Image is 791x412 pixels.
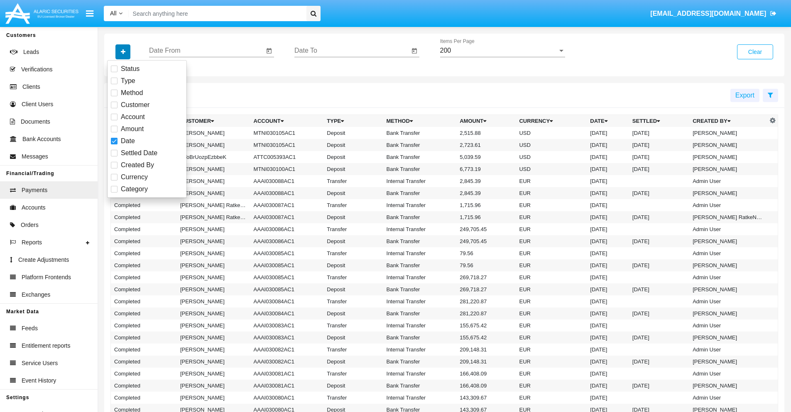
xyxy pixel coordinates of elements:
[177,235,250,247] td: [PERSON_NAME]
[111,271,177,283] td: Completed
[121,148,157,158] span: Settled Date
[121,88,143,98] span: Method
[629,235,689,247] td: [DATE]
[177,332,250,344] td: [PERSON_NAME]
[323,368,383,380] td: Transfer
[177,271,250,283] td: [PERSON_NAME]
[22,83,40,91] span: Clients
[323,332,383,344] td: Deposit
[409,46,419,56] button: Open calendar
[323,259,383,271] td: Deposit
[456,380,516,392] td: 166,408.09
[516,356,587,368] td: EUR
[629,127,689,139] td: [DATE]
[689,259,767,271] td: [PERSON_NAME]
[689,271,767,283] td: Admin User
[323,283,383,295] td: Deposit
[456,259,516,271] td: 79.56
[689,368,767,380] td: Admin User
[250,127,324,139] td: MTNI030105AC1
[587,380,629,392] td: [DATE]
[587,307,629,319] td: [DATE]
[177,356,250,368] td: [PERSON_NAME]
[629,356,689,368] td: [DATE]
[323,211,383,223] td: Deposit
[111,307,177,319] td: Completed
[323,271,383,283] td: Transfer
[250,247,324,259] td: AAAI030085AC1
[323,247,383,259] td: Transfer
[456,175,516,187] td: 2,845.39
[456,247,516,259] td: 79.56
[587,344,629,356] td: [DATE]
[250,115,324,127] th: Account
[516,247,587,259] td: EUR
[383,332,457,344] td: Bank Transfer
[177,247,250,259] td: [PERSON_NAME]
[111,368,177,380] td: Completed
[177,127,250,139] td: [PERSON_NAME]
[629,151,689,163] td: [DATE]
[689,139,767,151] td: [PERSON_NAME]
[383,380,457,392] td: Bank Transfer
[689,127,767,139] td: [PERSON_NAME]
[383,127,457,139] td: Bank Transfer
[383,247,457,259] td: Internal Transfer
[587,187,629,199] td: [DATE]
[250,259,324,271] td: AAAI030085AC1
[516,199,587,211] td: EUR
[383,187,457,199] td: Bank Transfer
[323,115,383,127] th: Type
[737,44,773,59] button: Clear
[587,332,629,344] td: [DATE]
[456,295,516,307] td: 281,220.87
[323,295,383,307] td: Transfer
[629,115,689,127] th: Settled
[250,356,324,368] td: AAAI030082AC1
[250,151,324,163] td: ATTC005393AC1
[111,211,177,223] td: Completed
[516,319,587,332] td: EUR
[4,1,80,26] img: Logo image
[111,356,177,368] td: Completed
[516,344,587,356] td: EUR
[323,199,383,211] td: Transfer
[383,319,457,332] td: Internal Transfer
[587,139,629,151] td: [DATE]
[250,368,324,380] td: AAAI030081AC1
[177,115,250,127] th: Customer
[383,344,457,356] td: Internal Transfer
[456,187,516,199] td: 2,845.39
[121,64,140,74] span: Status
[456,307,516,319] td: 281,220.87
[177,199,250,211] td: [PERSON_NAME] RatkeNotEnoughMoney
[104,9,129,18] a: All
[689,295,767,307] td: Admin User
[383,356,457,368] td: Bank Transfer
[587,368,629,380] td: [DATE]
[689,163,767,175] td: [PERSON_NAME]
[730,89,759,102] button: Export
[689,380,767,392] td: [PERSON_NAME]
[587,127,629,139] td: [DATE]
[323,127,383,139] td: Deposit
[264,46,274,56] button: Open calendar
[587,247,629,259] td: [DATE]
[177,392,250,404] td: [PERSON_NAME]
[111,344,177,356] td: Completed
[250,283,324,295] td: AAAI030085AC1
[323,344,383,356] td: Transfer
[587,199,629,211] td: [DATE]
[587,163,629,175] td: [DATE]
[516,211,587,223] td: EUR
[323,235,383,247] td: Deposit
[456,235,516,247] td: 249,705.45
[689,283,767,295] td: [PERSON_NAME]
[383,235,457,247] td: Bank Transfer
[111,295,177,307] td: Completed
[689,332,767,344] td: [PERSON_NAME]
[516,392,587,404] td: EUR
[516,175,587,187] td: EUR
[516,380,587,392] td: EUR
[250,163,324,175] td: MTNI030100AC1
